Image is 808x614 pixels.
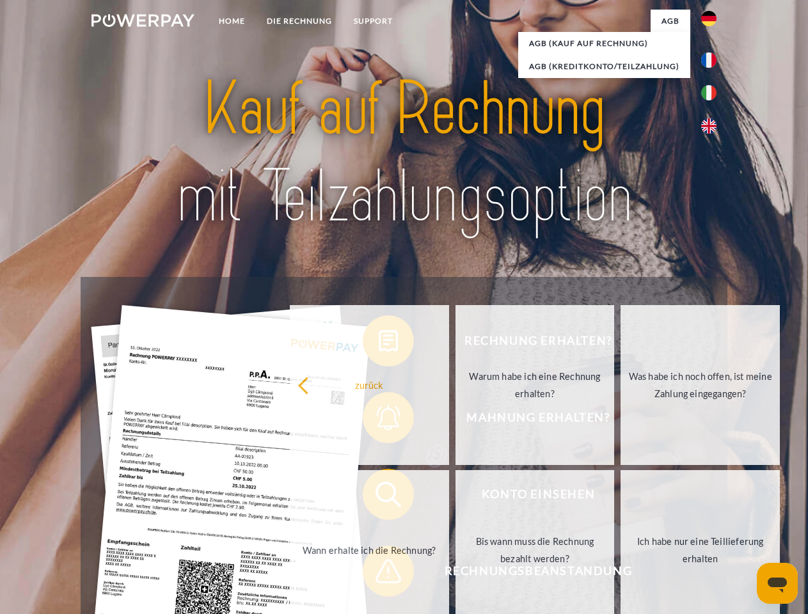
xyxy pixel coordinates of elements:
img: de [701,11,717,26]
a: AGB (Kreditkonto/Teilzahlung) [518,55,690,78]
div: zurück [297,376,441,393]
a: Was habe ich noch offen, ist meine Zahlung eingegangen? [621,305,780,465]
div: Ich habe nur eine Teillieferung erhalten [628,533,772,567]
img: it [701,85,717,100]
a: AGB (Kauf auf Rechnung) [518,32,690,55]
img: fr [701,52,717,68]
div: Wann erhalte ich die Rechnung? [297,541,441,558]
div: Warum habe ich eine Rechnung erhalten? [463,368,607,402]
img: title-powerpay_de.svg [122,61,686,245]
div: Was habe ich noch offen, ist meine Zahlung eingegangen? [628,368,772,402]
iframe: Schaltfläche zum Öffnen des Messaging-Fensters [757,563,798,604]
a: DIE RECHNUNG [256,10,343,33]
img: logo-powerpay-white.svg [91,14,194,27]
a: SUPPORT [343,10,404,33]
a: Home [208,10,256,33]
a: agb [651,10,690,33]
div: Bis wann muss die Rechnung bezahlt werden? [463,533,607,567]
img: en [701,118,717,134]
